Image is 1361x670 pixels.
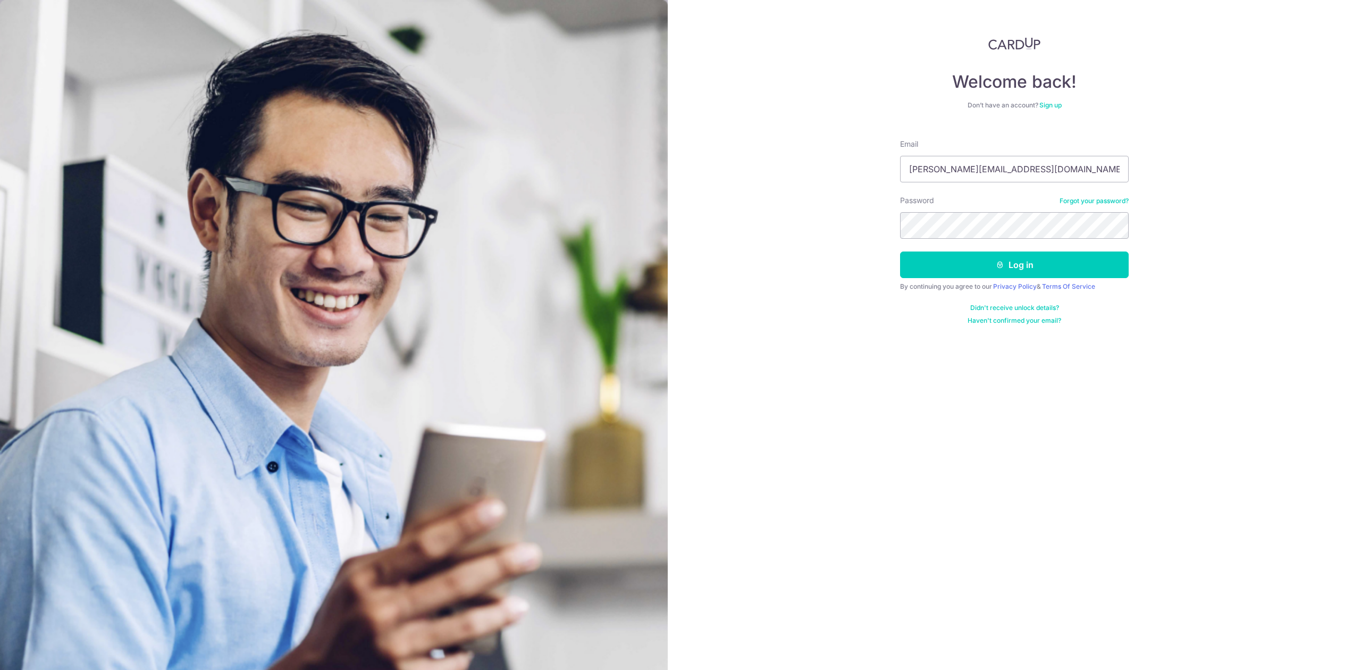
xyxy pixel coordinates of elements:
[1039,101,1062,109] a: Sign up
[900,282,1129,291] div: By continuing you agree to our &
[900,195,934,206] label: Password
[1042,282,1095,290] a: Terms Of Service
[993,282,1037,290] a: Privacy Policy
[968,316,1061,325] a: Haven't confirmed your email?
[988,37,1040,50] img: CardUp Logo
[900,101,1129,110] div: Don’t have an account?
[1060,197,1129,205] a: Forgot your password?
[900,156,1129,182] input: Enter your Email
[900,252,1129,278] button: Log in
[970,304,1059,312] a: Didn't receive unlock details?
[900,139,918,149] label: Email
[900,71,1129,93] h4: Welcome back!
